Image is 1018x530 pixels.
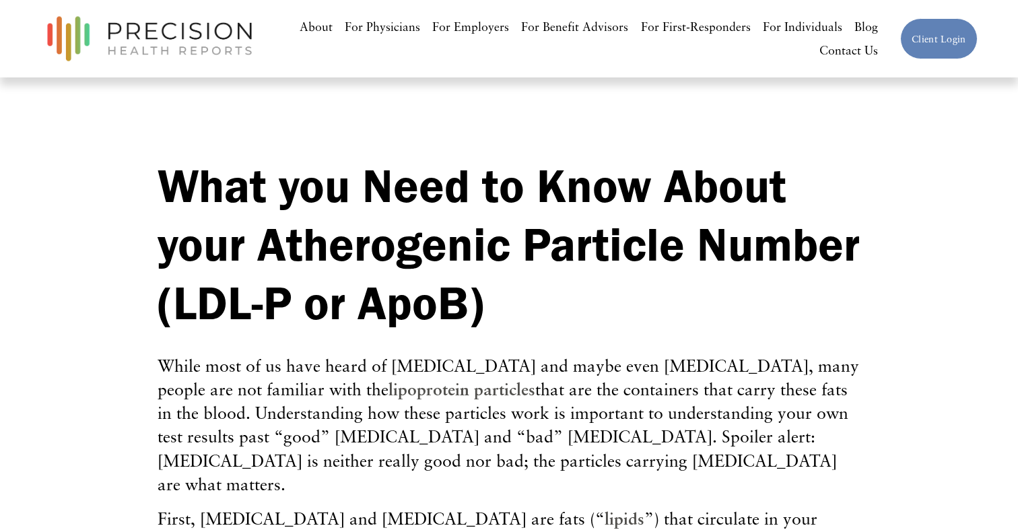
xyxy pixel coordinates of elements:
[854,15,878,39] a: Blog
[605,508,644,529] a: lipids
[900,18,977,59] a: Client Login
[641,15,751,39] a: For First-Responders
[158,356,859,494] span: While most of us have heard of [MEDICAL_DATA] and maybe even [MEDICAL_DATA], many people are not ...
[300,15,333,39] a: About
[521,15,628,39] a: For Benefit Advisors
[345,15,420,39] a: For Physicians
[763,15,842,39] a: For Individuals
[40,10,259,67] img: Precision Health Reports
[819,39,878,63] a: Contact Us
[388,379,535,399] a: lipoprotein particles
[158,157,872,331] strong: What you Need to Know About your Atherogenic Particle Number (LDL-P or ApoB)
[432,15,509,39] a: For Employers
